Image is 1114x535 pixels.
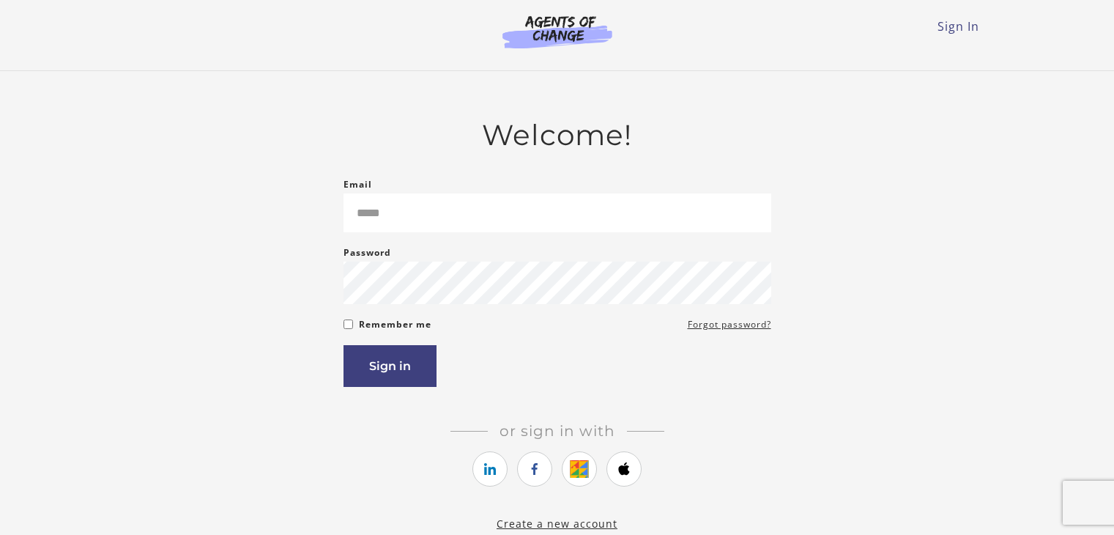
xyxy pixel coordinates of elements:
a: Sign In [937,18,979,34]
a: Create a new account [497,517,617,531]
label: Password [344,244,391,262]
span: Or sign in with [488,422,627,440]
a: https://courses.thinkific.com/users/auth/facebook?ss%5Breferral%5D=&ss%5Buser_return_to%5D=&ss%5B... [517,451,552,487]
label: Email [344,176,372,193]
button: Sign in [344,345,437,387]
a: https://courses.thinkific.com/users/auth/apple?ss%5Breferral%5D=&ss%5Buser_return_to%5D=&ss%5Bvis... [606,451,642,487]
img: Agents of Change Logo [487,15,628,48]
a: https://courses.thinkific.com/users/auth/linkedin?ss%5Breferral%5D=&ss%5Buser_return_to%5D=&ss%5B... [472,451,508,487]
label: Remember me [359,316,431,333]
h2: Welcome! [344,118,771,152]
a: Forgot password? [688,316,771,333]
a: https://courses.thinkific.com/users/auth/google?ss%5Breferral%5D=&ss%5Buser_return_to%5D=&ss%5Bvi... [562,451,597,487]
